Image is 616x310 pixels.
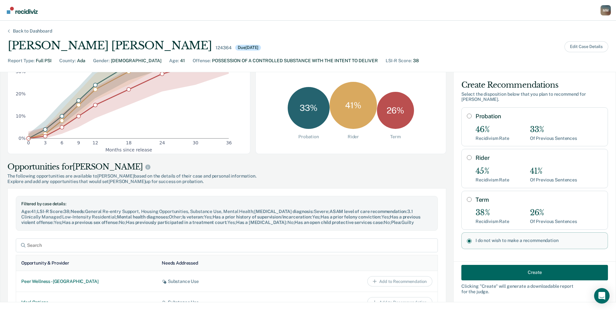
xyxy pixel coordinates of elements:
div: Rider [348,134,359,140]
span: Age : [21,209,31,214]
text: 30 [193,140,198,146]
div: Opportunity & Provider [21,260,69,266]
div: [DEMOGRAPHIC_DATA] [111,57,161,64]
div: 41 % [330,82,377,129]
span: Is veteran : [182,214,204,219]
div: Of Previous Sentences [530,219,577,224]
text: 3 [44,140,47,146]
text: 20% [16,91,26,96]
span: Explore and add any opportunities that would set [PERSON_NAME] up for success on probation. [7,179,446,184]
input: Search [16,238,438,252]
div: Due [DATE] [235,45,261,51]
button: Profile dropdown button [601,5,611,15]
div: M M [601,5,611,15]
div: Report Type : [8,57,34,64]
div: 38 [413,57,419,64]
text: 6 [61,140,63,146]
g: area [28,18,229,138]
span: [MEDICAL_DATA] diagnosis : [254,209,314,214]
text: 24 [159,140,165,146]
text: 0% [19,136,26,141]
div: 41 ; 38 ; General Re-entry Support, Housing Opportunities, Substance Use, Mental Health ; Severe ... [21,209,432,225]
div: Gender : [93,57,110,64]
span: Needs : [71,209,85,214]
span: The following opportunities are available to [PERSON_NAME] based on the details of their case and... [7,173,446,179]
div: Recidivism Rate [476,177,509,183]
div: Recidivism Rate [476,136,509,141]
text: 9 [77,140,80,146]
div: Substance Use [162,279,292,284]
div: Probation [298,134,319,140]
span: Has a previous sex offense : [62,220,119,225]
div: 26% [530,208,577,218]
g: x-axis tick label [27,140,232,146]
div: Offense : [193,57,211,64]
div: Back to Dashboard [5,28,60,34]
span: Mental health diagnoses : [117,214,169,219]
div: Full PSI [36,57,52,64]
span: Has an open child protective services case : [294,220,384,225]
div: Term [390,134,400,140]
span: ASAM level of care recommendation : [330,209,407,214]
div: Peer Wellness - [GEOGRAPHIC_DATA] [21,279,151,284]
div: Substance Use [162,300,292,305]
img: Recidiviz [7,7,38,14]
div: Recidivism Rate [476,219,509,224]
div: Create Recommendations [461,80,608,90]
text: 36 [226,140,232,146]
label: Rider [476,154,602,161]
span: LSI-R Score : [37,209,63,214]
text: 12 [92,140,98,146]
div: 45% [476,167,509,176]
label: Probation [476,113,602,120]
div: LSI-R Score : [386,57,412,64]
div: 33 % [288,87,330,129]
span: Plea : [391,220,401,225]
div: 46% [476,125,509,134]
div: Needs Addressed [162,260,198,266]
div: 41% [530,167,577,176]
div: POSSESSION OF A CONTROLLED SUBSTANCE WITH THE INTENT TO DELIVER [212,57,378,64]
span: Has a prior felony conviction : [321,214,381,219]
div: Ideal Options [21,300,151,305]
button: Edit Case Details [564,41,608,52]
text: 10% [16,113,26,119]
div: County : [59,57,76,64]
div: Of Previous Sentences [530,136,577,141]
div: 38% [476,208,509,218]
text: 0 [27,140,30,146]
div: [PERSON_NAME] [PERSON_NAME] [8,39,212,52]
text: 18 [126,140,132,146]
button: Add to Recommendation [367,297,432,307]
label: I do not wish to make a recommendation [476,238,602,243]
button: Add to Recommendation [367,276,432,286]
div: Open Intercom Messenger [594,288,610,304]
div: 26 % [377,92,414,129]
g: y-axis tick label [16,24,26,141]
g: x-axis label [105,147,152,152]
div: Filtered by case details: [21,201,432,207]
text: 30% [16,69,26,74]
span: Has a prior history of supervision/incarceration : [213,214,312,219]
button: Create [461,265,608,280]
span: Has a [MEDICAL_DATA] : [236,220,287,225]
div: Age : [169,57,179,64]
text: Months since release [105,147,152,152]
label: Term [476,196,602,203]
div: 41 [180,57,185,64]
div: Select the disposition below that you plan to recommend for [PERSON_NAME] . [461,92,608,102]
div: 33% [530,125,577,134]
div: Of Previous Sentences [530,177,577,183]
span: Has previously participated in a treatment court : [126,220,227,225]
div: Ada [77,57,85,64]
div: 124364 [216,45,231,51]
div: Opportunities for [PERSON_NAME] [7,162,446,172]
span: Has a previous violent offense : [21,214,420,225]
div: Clicking " Create " will generate a downloadable report for the judge. [461,283,608,294]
